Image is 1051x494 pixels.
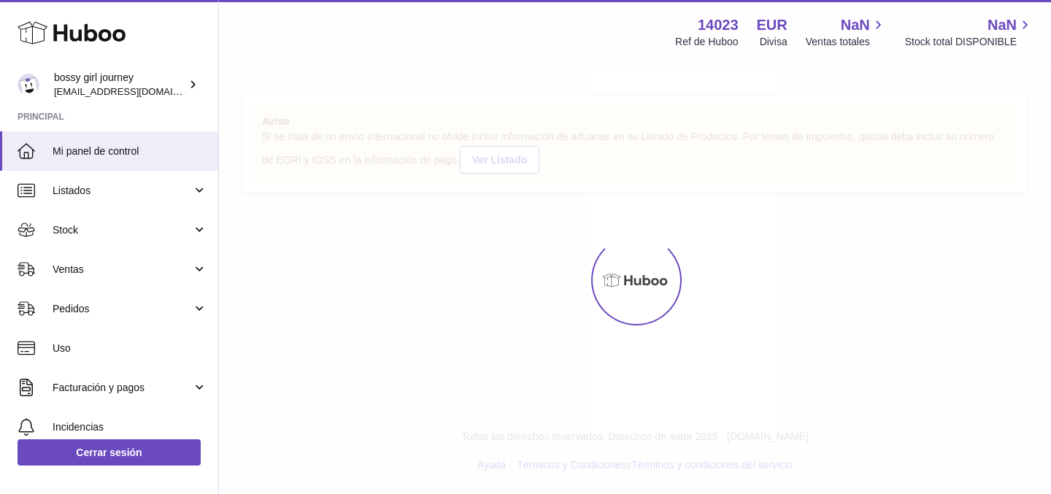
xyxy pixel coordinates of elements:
[53,263,192,277] span: Ventas
[675,35,738,49] div: Ref de Huboo
[841,15,870,35] span: NaN
[905,15,1033,49] a: NaN Stock total DISPONIBLE
[53,381,192,395] span: Facturación y pagos
[53,420,207,434] span: Incidencias
[53,144,207,158] span: Mi panel de control
[53,302,192,316] span: Pedidos
[54,85,215,97] span: [EMAIL_ADDRESS][DOMAIN_NAME]
[806,15,887,49] a: NaN Ventas totales
[54,71,185,99] div: bossy girl journey
[757,15,788,35] strong: EUR
[18,439,201,466] a: Cerrar sesión
[53,223,192,237] span: Stock
[53,341,207,355] span: Uso
[698,15,739,35] strong: 14023
[18,74,39,96] img: paoladearcodigital@gmail.com
[53,184,192,198] span: Listados
[806,35,887,49] span: Ventas totales
[760,35,788,49] div: Divisa
[905,35,1033,49] span: Stock total DISPONIBLE
[988,15,1017,35] span: NaN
